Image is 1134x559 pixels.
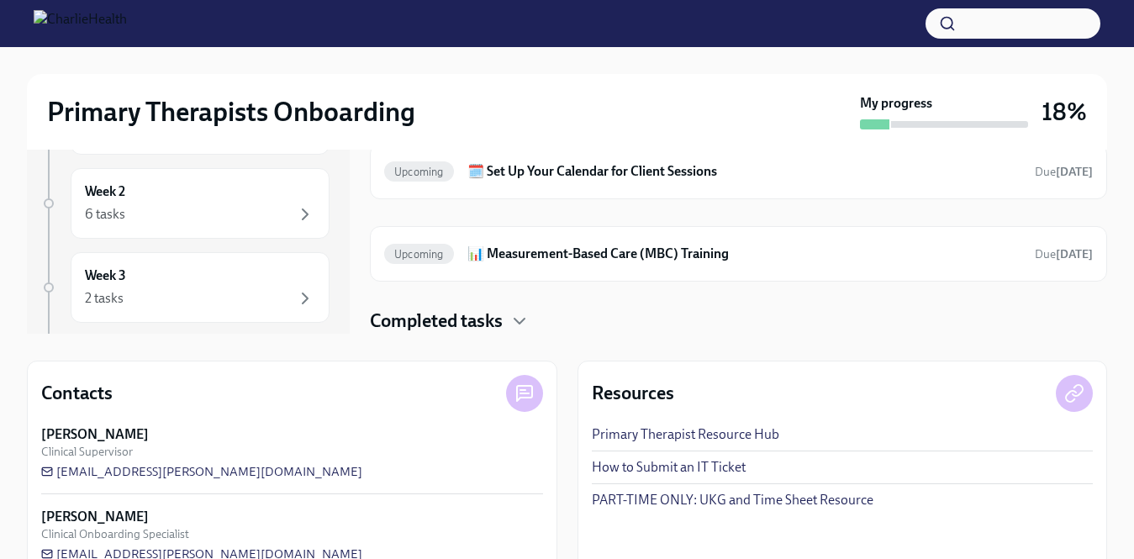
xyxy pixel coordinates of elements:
h6: 🗓️ Set Up Your Calendar for Client Sessions [467,162,1021,181]
strong: [DATE] [1056,165,1093,179]
a: Week 26 tasks [40,168,330,239]
h3: 18% [1042,97,1087,127]
h4: Completed tasks [370,309,503,334]
a: How to Submit an IT Ticket [592,458,746,477]
span: Upcoming [384,166,454,178]
h4: Resources [592,381,674,406]
h4: Contacts [41,381,113,406]
strong: My progress [860,94,932,113]
strong: [PERSON_NAME] [41,508,149,526]
img: CharlieHealth [34,10,127,37]
strong: [DATE] [1056,247,1093,261]
a: Upcoming🗓️ Set Up Your Calendar for Client SessionsDue[DATE] [384,158,1093,185]
a: Week 32 tasks [40,252,330,323]
a: Upcoming📊 Measurement-Based Care (MBC) TrainingDue[DATE] [384,240,1093,267]
h6: Week 2 [85,182,125,201]
span: Upcoming [384,248,454,261]
div: 6 tasks [85,205,125,224]
div: 2 tasks [85,289,124,308]
h6: 📊 Measurement-Based Care (MBC) Training [467,245,1021,263]
span: August 20th, 2025 10:00 [1035,246,1093,262]
span: Due [1035,165,1093,179]
a: [EMAIL_ADDRESS][PERSON_NAME][DOMAIN_NAME] [41,463,362,480]
a: PART-TIME ONLY: UKG and Time Sheet Resource [592,491,873,509]
span: Clinical Onboarding Specialist [41,526,189,542]
h6: Week 3 [85,266,126,285]
span: Clinical Supervisor [41,444,133,460]
div: Completed tasks [370,309,1107,334]
a: Primary Therapist Resource Hub [592,425,779,444]
strong: [PERSON_NAME] [41,425,149,444]
span: August 20th, 2025 10:00 [1035,164,1093,180]
h2: Primary Therapists Onboarding [47,95,415,129]
span: Due [1035,247,1093,261]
